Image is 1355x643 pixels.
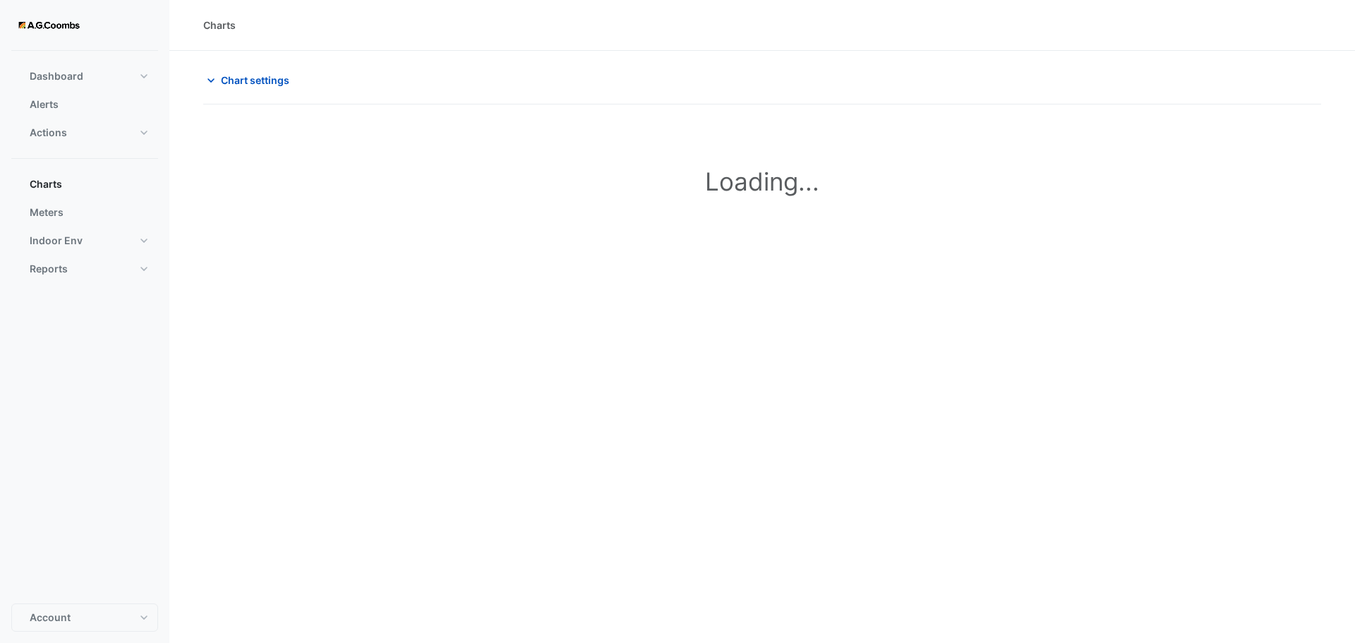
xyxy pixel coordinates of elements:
[11,62,158,90] button: Dashboard
[11,170,158,198] button: Charts
[30,97,59,112] span: Alerts
[203,68,299,92] button: Chart settings
[30,611,71,625] span: Account
[11,227,158,255] button: Indoor Env
[11,198,158,227] button: Meters
[234,167,1290,196] h1: Loading...
[30,234,83,248] span: Indoor Env
[30,69,83,83] span: Dashboard
[11,119,158,147] button: Actions
[203,18,236,32] div: Charts
[30,205,64,220] span: Meters
[17,11,80,40] img: Company Logo
[11,603,158,632] button: Account
[221,73,289,88] span: Chart settings
[11,90,158,119] button: Alerts
[11,255,158,283] button: Reports
[30,126,67,140] span: Actions
[30,262,68,276] span: Reports
[30,177,62,191] span: Charts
